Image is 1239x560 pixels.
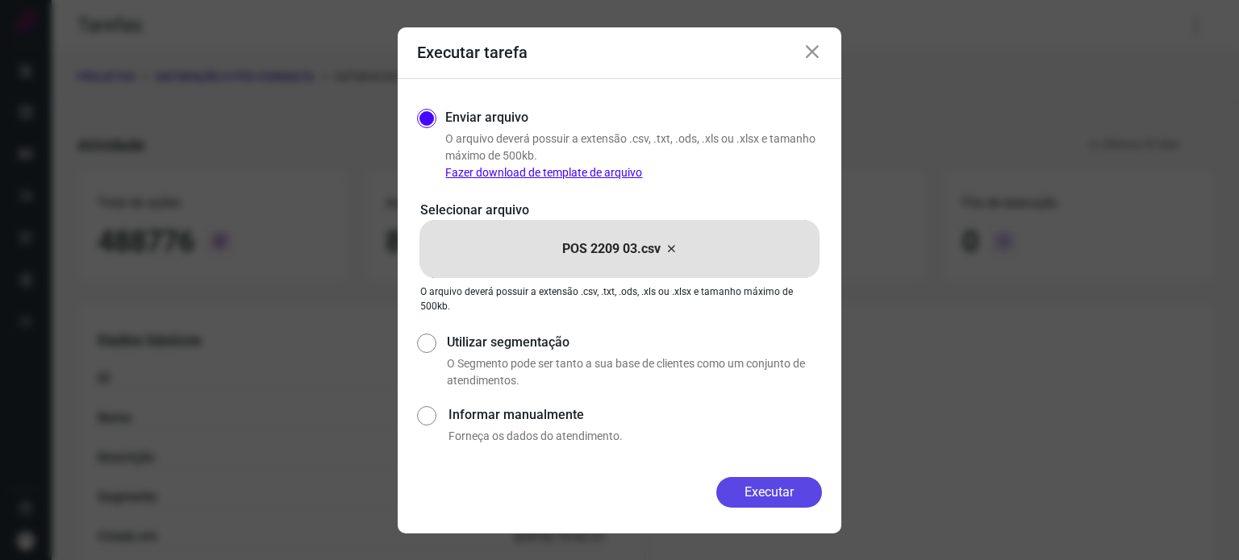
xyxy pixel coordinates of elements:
h3: Executar tarefa [417,43,528,62]
p: Selecionar arquivo [420,201,819,220]
label: Enviar arquivo [445,108,528,127]
label: Informar manualmente [448,405,822,425]
p: O Segmento pode ser tanto a sua base de clientes como um conjunto de atendimentos. [447,355,822,389]
button: Executar [716,477,822,508]
p: POS 2209 03.csv [562,239,661,259]
p: O arquivo deverá possuir a extensão .csv, .txt, .ods, .xls ou .xlsx e tamanho máximo de 500kb. [420,284,819,313]
p: O arquivo deverá possuir a extensão .csv, .txt, .ods, .xls ou .xlsx e tamanho máximo de 500kb. [445,131,822,181]
a: Fazer download de template de arquivo [445,166,642,179]
p: Forneça os dados do atendimento. [448,428,822,445]
label: Utilizar segmentação [447,333,822,352]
